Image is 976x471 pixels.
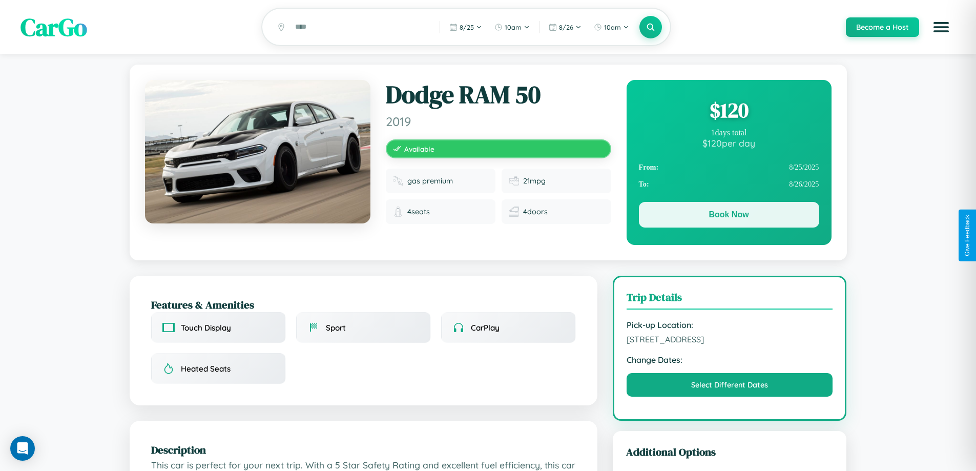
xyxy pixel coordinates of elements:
div: 8 / 25 / 2025 [639,159,819,176]
div: 1 days total [639,128,819,137]
h1: Dodge RAM 50 [386,80,611,110]
span: 4 seats [407,207,430,216]
span: [STREET_ADDRESS] [627,334,833,344]
div: $ 120 [639,96,819,124]
button: 10am [589,19,634,35]
strong: To: [639,180,649,189]
span: 2019 [386,114,611,129]
button: Open menu [927,13,956,42]
h3: Additional Options [626,444,834,459]
button: 8/26 [544,19,587,35]
span: 8 / 26 [559,23,573,31]
h2: Description [151,442,576,457]
span: Sport [326,323,346,333]
strong: From: [639,163,659,172]
span: CarPlay [471,323,500,333]
h2: Features & Amenities [151,297,576,312]
span: Heated Seats [181,364,231,374]
img: Fuel type [393,176,403,186]
span: Touch Display [181,323,231,333]
strong: Change Dates: [627,355,833,365]
img: Seats [393,207,403,217]
button: Select Different Dates [627,373,833,397]
img: Doors [509,207,519,217]
span: 21 mpg [523,176,546,186]
button: 8/25 [444,19,487,35]
span: 10am [604,23,621,31]
button: 10am [489,19,535,35]
span: CarGo [20,10,87,44]
div: Open Intercom Messenger [10,436,35,461]
span: Available [404,145,434,153]
h3: Trip Details [627,290,833,310]
strong: Pick-up Location: [627,320,833,330]
span: 4 doors [523,207,548,216]
span: 8 / 25 [460,23,474,31]
span: 10am [505,23,522,31]
span: gas premium [407,176,453,186]
img: Fuel efficiency [509,176,519,186]
div: Give Feedback [964,215,971,256]
div: 8 / 26 / 2025 [639,176,819,193]
div: $ 120 per day [639,137,819,149]
button: Book Now [639,202,819,228]
button: Become a Host [846,17,919,37]
img: Dodge RAM 50 2019 [145,80,370,223]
